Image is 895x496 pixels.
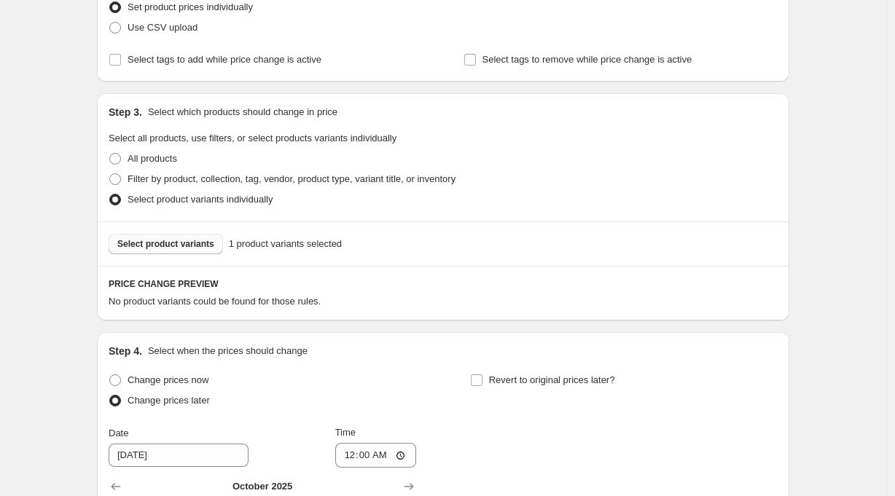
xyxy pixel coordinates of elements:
[109,278,778,290] h6: PRICE CHANGE PREVIEW
[109,133,396,143] span: Select all products, use filters, or select products variants individually
[109,344,142,358] h2: Step 4.
[229,237,342,251] span: 1 product variants selected
[148,344,308,358] p: Select when the prices should change
[335,443,417,468] input: 12:00
[117,238,214,250] span: Select product variants
[489,374,615,385] span: Revert to original prices later?
[109,234,223,254] button: Select product variants
[128,173,456,184] span: Filter by product, collection, tag, vendor, product type, variant title, or inventory
[148,105,337,119] p: Select which products should change in price
[128,395,210,406] span: Change prices later
[128,374,208,385] span: Change prices now
[482,54,692,65] span: Select tags to remove while price change is active
[109,428,128,438] span: Date
[128,22,198,33] span: Use CSV upload
[128,54,321,65] span: Select tags to add while price change is active
[109,296,321,307] span: No product variants could be found for those rules.
[109,444,249,467] input: 8/23/2025
[109,105,142,119] h2: Step 3.
[128,1,253,12] span: Set product prices individually
[128,153,177,164] span: All products
[128,194,273,205] span: Select product variants individually
[335,427,356,438] span: Time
